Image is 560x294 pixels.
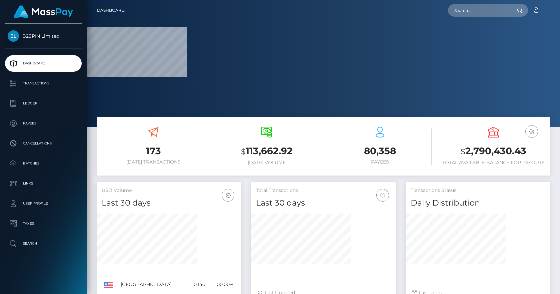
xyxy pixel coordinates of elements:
[8,58,79,68] p: Dashboard
[8,30,19,42] img: B2SPIN Limited
[5,135,82,152] a: Cancellations
[256,187,390,194] h5: Total Transactions
[104,282,113,288] img: US.png
[102,187,236,194] h5: USD Volume
[442,160,545,166] h6: Total Available Balance for Payouts
[8,239,79,249] p: Search
[256,197,390,209] h4: Last 30 days
[102,197,236,209] h4: Last 30 days
[8,98,79,108] p: Ledger
[328,159,432,165] h6: Payees
[5,115,82,132] a: Payees
[5,155,82,172] a: Batches
[208,277,236,292] td: 100.00%
[215,144,318,158] h3: 113,662.92
[5,95,82,112] a: Ledger
[5,235,82,252] a: Search
[241,147,246,156] small: $
[5,75,82,92] a: Transactions
[5,55,82,72] a: Dashboard
[186,277,208,292] td: 10,140
[5,215,82,232] a: Taxes
[8,78,79,88] p: Transactions
[461,147,465,156] small: $
[118,277,186,292] td: [GEOGRAPHIC_DATA]
[14,5,73,18] img: MassPay Logo
[215,160,318,166] h6: [DATE] Volume
[5,33,82,39] span: B2SPIN Limited
[5,175,82,192] a: Links
[8,199,79,209] p: User Profile
[411,187,545,194] h5: Transactions Status
[411,197,545,209] h4: Daily Distribution
[102,159,205,165] h6: [DATE] Transactions
[8,179,79,189] p: Links
[8,219,79,229] p: Taxes
[8,159,79,169] p: Batches
[448,4,511,17] input: Search...
[8,118,79,128] p: Payees
[328,144,432,158] h3: 80,358
[442,144,545,158] h3: 2,790,430.43
[5,195,82,212] a: User Profile
[102,144,205,158] h3: 173
[8,138,79,149] p: Cancellations
[97,3,125,17] a: Dashboard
